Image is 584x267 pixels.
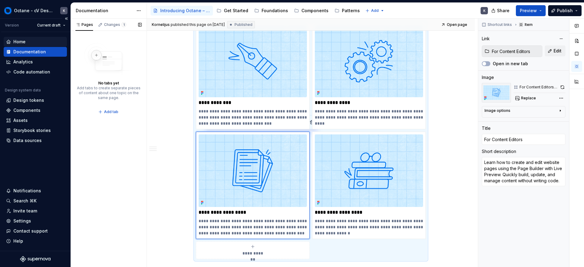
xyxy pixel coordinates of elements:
[151,5,362,17] div: Page tree
[315,25,423,97] img: 53902153-7820-4570-927e-348283c16da1.png
[482,83,511,102] img: a1094904-5344-4168-8beb-90c361880cf6.png
[513,94,539,102] button: Replace
[104,109,118,114] span: Add tab
[4,196,67,206] button: Search ⌘K
[62,14,71,23] button: Collapse sidebar
[4,37,67,47] a: Home
[34,21,68,30] button: Current draft
[439,20,470,29] a: Open page
[363,6,386,15] button: Add
[37,23,61,28] span: Current draft
[171,22,225,27] div: published this page on [DATE]
[447,22,467,27] span: Open page
[4,67,67,77] a: Code automation
[4,57,67,67] a: Analytics
[13,39,26,45] div: Home
[152,22,170,27] span: Kornelijus
[488,22,512,27] span: Shortcut links
[4,236,67,246] button: Help
[4,126,67,135] a: Storybook stories
[77,86,141,100] div: Add tabs to create separate pieces of content about one topic on the same page.
[483,8,485,13] div: K
[480,20,515,29] button: Shortcut links
[75,22,93,27] div: Pages
[4,95,67,105] a: Design tokens
[497,8,509,14] span: Share
[520,8,537,14] span: Preview
[488,5,513,16] button: Share
[332,6,362,16] a: Patterns
[13,107,40,113] div: Components
[371,8,379,13] span: Add
[482,74,494,80] div: Image
[199,134,307,207] img: a1094904-5344-4168-8beb-90c361880cf6.png
[13,59,33,65] div: Analytics
[20,256,50,262] svg: Supernova Logo
[342,8,360,14] div: Patterns
[252,6,290,16] a: Foundations
[13,228,48,234] div: Contact support
[262,8,288,14] div: Foundations
[13,198,36,204] div: Search ⌘K
[98,81,119,86] div: No tabs yet
[4,47,67,57] a: Documentation
[13,137,42,144] div: Data sources
[13,188,41,194] div: Notifications
[13,127,51,133] div: Storybook stories
[548,5,582,16] button: Publish
[4,116,67,125] a: Assets
[4,206,67,216] a: Invite team
[224,8,248,14] div: Get Started
[4,136,67,145] a: Data sources
[482,36,490,42] div: Link
[63,8,65,13] div: K
[521,96,536,101] span: Replace
[13,238,23,244] div: Help
[13,49,46,55] div: Documentation
[482,157,565,186] textarea: Learn how to create and edit website pages using the Page Builder with Live Preview. Quickly buil...
[13,208,37,214] div: Invite team
[13,117,28,123] div: Assets
[545,45,565,56] button: Edit
[121,22,126,27] span: 1
[4,105,67,115] a: Components
[520,85,558,90] div: For Content Editors - light blue
[235,22,252,27] span: Published
[4,7,12,14] img: 26998d5e-8903-4050-8939-6da79a9ddf72.png
[557,8,573,14] span: Publish
[315,134,423,207] img: 455beaea-cdea-4a0d-965f-83c8cadebd28.png
[76,8,133,14] div: Documentation
[5,23,19,28] div: Version
[14,8,53,14] div: Octane - cV Design System
[13,69,50,75] div: Code automation
[482,148,516,155] div: Short description
[4,226,67,236] button: Contact support
[4,186,67,196] button: Notifications
[1,4,69,17] button: Octane - cV Design SystemK
[4,216,67,226] a: Settings
[214,6,251,16] a: Get Started
[151,6,213,16] a: Introducing Octane – a single source of truth for brand, design, and content.
[96,108,121,116] button: Add tab
[554,48,561,54] span: Edit
[13,97,44,103] div: Design tokens
[5,88,41,93] div: Design system data
[160,8,210,14] div: Introducing Octane – a single source of truth for brand, design, and content.
[485,108,563,116] button: Image options
[485,108,510,113] div: Image options
[482,125,491,131] div: Title
[301,8,328,14] div: Components
[516,5,546,16] button: Preview
[292,6,331,16] a: Components
[493,61,528,67] label: Open in new tab
[482,134,565,145] input: Add title
[13,218,31,224] div: Settings
[199,25,307,97] img: 297747e1-9622-4758-892c-503df4245a42.png
[104,22,126,27] div: Changes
